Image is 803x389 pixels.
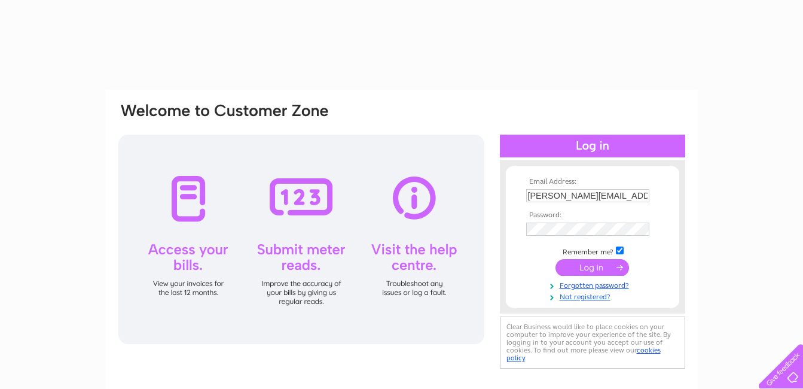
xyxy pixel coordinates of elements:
a: Not registered? [526,290,662,302]
input: Submit [555,259,629,276]
a: Forgotten password? [526,279,662,290]
div: Clear Business would like to place cookies on your computer to improve your experience of the sit... [500,317,685,369]
th: Password: [523,211,662,220]
td: Remember me? [523,245,662,257]
th: Email Address: [523,178,662,186]
a: cookies policy [506,346,661,362]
